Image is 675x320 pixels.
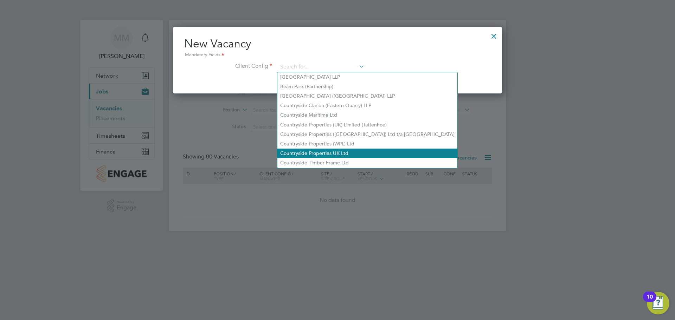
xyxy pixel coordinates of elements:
[277,130,457,139] li: Countryside Properties ([GEOGRAPHIC_DATA]) Ltd t/a [GEOGRAPHIC_DATA]
[277,72,457,82] li: [GEOGRAPHIC_DATA] LLP
[647,297,653,306] div: 10
[184,63,272,70] label: Client Config
[277,120,457,130] li: Countryside Properties (UK) Limited (Tattenhoe)
[277,149,457,158] li: Countryside Properties UK Ltd
[278,62,365,72] input: Search for...
[277,110,457,120] li: Countryside Maritime Ltd
[647,292,669,314] button: Open Resource Center, 10 new notifications
[277,101,457,110] li: Countryside Clarion (Eastern Quarry) LLP
[277,139,457,149] li: Countryside Properties (WPL) Ltd
[277,91,457,101] li: [GEOGRAPHIC_DATA] ([GEOGRAPHIC_DATA]) LLP
[184,51,491,59] div: Mandatory Fields
[184,37,491,59] h2: New Vacancy
[277,158,457,168] li: Countryside Timber Frame Ltd
[277,82,457,91] li: Beam Park (Partnership)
